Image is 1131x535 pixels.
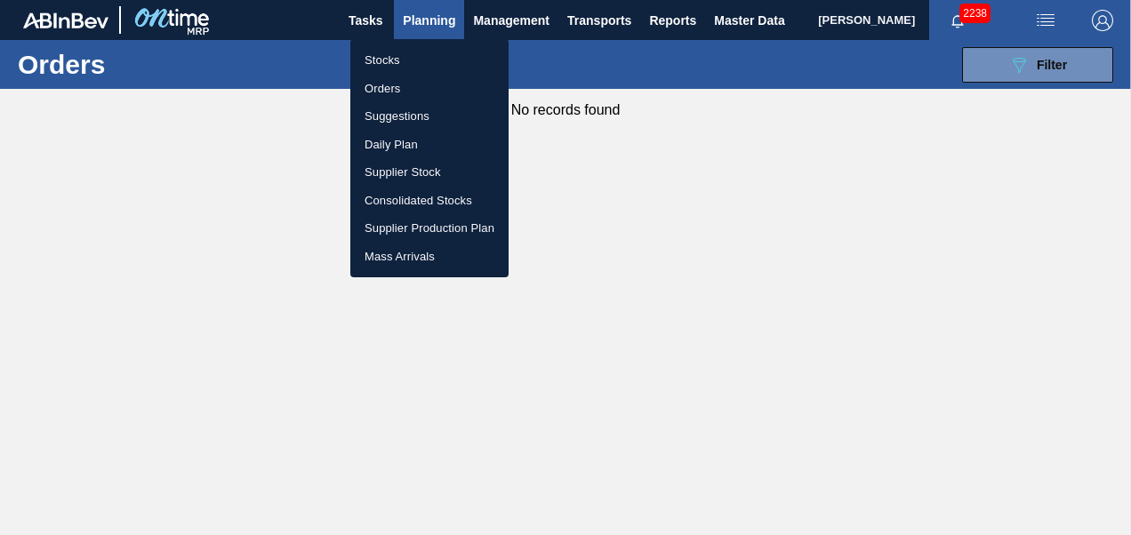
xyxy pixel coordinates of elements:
a: Supplier Stock [350,158,509,187]
a: Suggestions [350,102,509,131]
a: Daily Plan [350,131,509,159]
a: Stocks [350,46,509,75]
a: Consolidated Stocks [350,187,509,215]
a: Orders [350,75,509,103]
a: Mass Arrivals [350,243,509,271]
a: Supplier Production Plan [350,214,509,243]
